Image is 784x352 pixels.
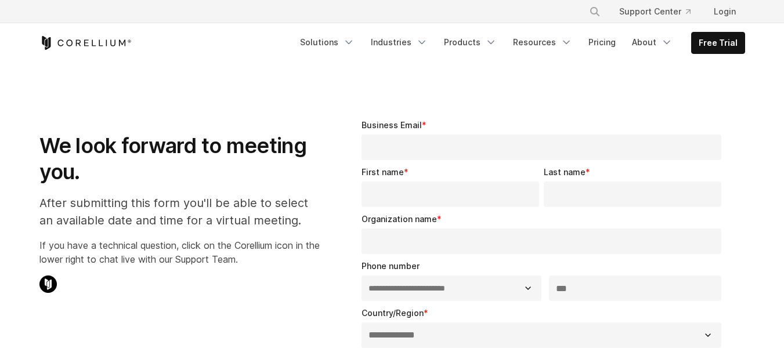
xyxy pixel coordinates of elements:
[610,1,700,22] a: Support Center
[362,214,437,224] span: Organization name
[362,261,420,271] span: Phone number
[293,32,362,53] a: Solutions
[704,1,745,22] a: Login
[293,32,745,54] div: Navigation Menu
[362,167,404,177] span: First name
[625,32,680,53] a: About
[575,1,745,22] div: Navigation Menu
[39,133,320,185] h1: We look forward to meeting you.
[437,32,504,53] a: Products
[362,308,424,318] span: Country/Region
[506,32,579,53] a: Resources
[581,32,623,53] a: Pricing
[39,238,320,266] p: If you have a technical question, click on the Corellium icon in the lower right to chat live wit...
[39,194,320,229] p: After submitting this form you'll be able to select an available date and time for a virtual meet...
[584,1,605,22] button: Search
[39,36,132,50] a: Corellium Home
[39,275,57,293] img: Corellium Chat Icon
[364,32,435,53] a: Industries
[544,167,586,177] span: Last name
[362,120,422,130] span: Business Email
[692,32,745,53] a: Free Trial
